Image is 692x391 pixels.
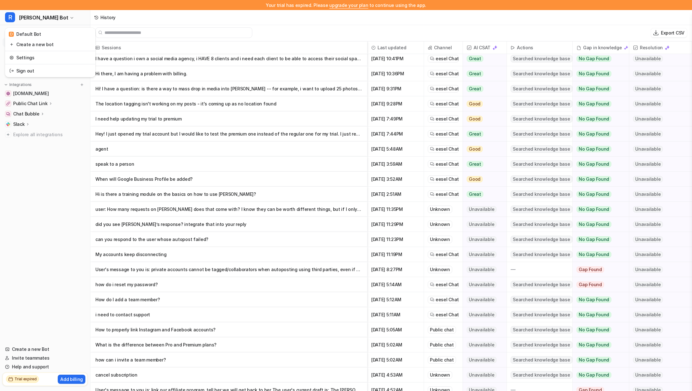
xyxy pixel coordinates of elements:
span: [PERSON_NAME] Bot [19,13,68,22]
span: R [5,12,15,22]
a: Sign out [7,66,94,76]
span: D [9,32,14,37]
div: R[PERSON_NAME] Bot [5,28,95,77]
a: upgrade your plan [329,3,368,8]
div: Default Bot [9,31,41,37]
img: reset [9,41,14,48]
img: reset [9,54,14,61]
a: Create a new bot [7,39,94,50]
img: reset [9,67,14,74]
a: Settings [7,52,94,63]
